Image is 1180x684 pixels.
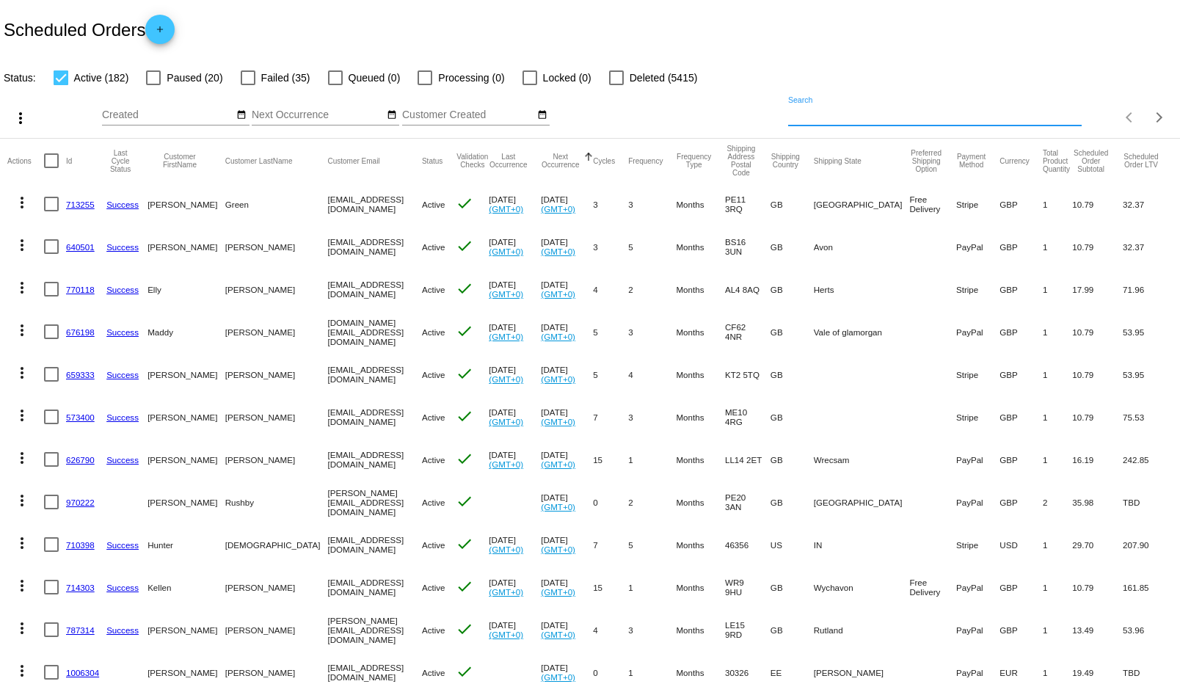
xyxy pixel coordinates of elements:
[593,268,628,310] mat-cell: 4
[147,396,225,438] mat-cell: [PERSON_NAME]
[676,183,725,225] mat-cell: Months
[788,109,1082,121] input: Search
[593,353,628,396] mat-cell: 5
[814,268,910,310] mat-cell: Herts
[814,225,910,268] mat-cell: Avon
[66,156,72,165] button: Change sorting for Id
[628,183,676,225] mat-cell: 3
[66,625,95,635] a: 787314
[438,69,504,87] span: Processing (0)
[13,662,31,680] mat-icon: more_vert
[541,502,575,512] a: (GMT+0)
[422,285,445,294] span: Active
[13,407,31,424] mat-icon: more_vert
[999,353,1043,396] mat-cell: GBP
[327,396,421,438] mat-cell: [EMAIL_ADDRESS][DOMAIN_NAME]
[225,481,328,523] mat-cell: Rushby
[12,109,29,127] mat-icon: more_vert
[630,69,698,87] span: Deleted (5415)
[106,370,139,379] a: Success
[327,353,421,396] mat-cell: [EMAIL_ADDRESS][DOMAIN_NAME]
[4,72,36,84] span: Status:
[489,289,523,299] a: (GMT+0)
[999,481,1043,523] mat-cell: GBP
[66,285,95,294] a: 770118
[676,310,725,353] mat-cell: Months
[327,156,379,165] button: Change sorting for CustomerEmail
[102,109,234,121] input: Created
[628,156,663,165] button: Change sorting for Frequency
[676,225,725,268] mat-cell: Months
[456,139,489,183] mat-header-cell: Validation Checks
[814,156,862,165] button: Change sorting for ShippingState
[1072,149,1110,173] button: Change sorting for Subtotal
[66,540,95,550] a: 710398
[147,523,225,566] mat-cell: Hunter
[147,481,225,523] mat-cell: [PERSON_NAME]
[1072,523,1123,566] mat-cell: 29.70
[676,268,725,310] mat-cell: Months
[628,481,676,523] mat-cell: 2
[167,69,222,87] span: Paused (20)
[1123,396,1173,438] mat-cell: 75.53
[956,353,999,396] mat-cell: Stripe
[909,149,943,173] button: Change sorting for PreferredShippingOption
[456,407,473,425] mat-icon: check
[1072,438,1123,481] mat-cell: 16.19
[1072,225,1123,268] mat-cell: 10.79
[402,109,534,121] input: Customer Created
[771,353,814,396] mat-cell: GB
[1123,183,1173,225] mat-cell: 32.37
[593,156,615,165] button: Change sorting for Cycles
[147,225,225,268] mat-cell: [PERSON_NAME]
[1072,481,1123,523] mat-cell: 35.98
[327,268,421,310] mat-cell: [EMAIL_ADDRESS][DOMAIN_NAME]
[999,566,1043,608] mat-cell: GBP
[814,566,910,608] mat-cell: Wychavon
[225,396,328,438] mat-cell: [PERSON_NAME]
[13,619,31,637] mat-icon: more_vert
[489,566,541,608] mat-cell: [DATE]
[1123,523,1173,566] mat-cell: 207.90
[593,481,628,523] mat-cell: 0
[66,242,95,252] a: 640501
[676,438,725,481] mat-cell: Months
[327,310,421,353] mat-cell: [DOMAIN_NAME][EMAIL_ADDRESS][DOMAIN_NAME]
[489,353,541,396] mat-cell: [DATE]
[814,310,910,353] mat-cell: Vale of glamorgan
[489,268,541,310] mat-cell: [DATE]
[956,153,986,169] button: Change sorting for PaymentMethod.Type
[771,481,814,523] mat-cell: GB
[66,583,95,592] a: 714303
[541,153,580,169] button: Change sorting for NextOccurrenceUtc
[541,289,575,299] a: (GMT+0)
[147,566,225,608] mat-cell: Kellen
[106,200,139,209] a: Success
[327,225,421,268] mat-cell: [EMAIL_ADDRESS][DOMAIN_NAME]
[1123,310,1173,353] mat-cell: 53.95
[1043,566,1072,608] mat-cell: 1
[725,225,771,268] mat-cell: BS16 3UN
[1123,438,1173,481] mat-cell: 242.85
[147,153,212,169] button: Change sorting for CustomerFirstName
[489,204,523,214] a: (GMT+0)
[106,583,139,592] a: Success
[489,438,541,481] mat-cell: [DATE]
[541,459,575,469] a: (GMT+0)
[66,412,95,422] a: 573400
[541,268,593,310] mat-cell: [DATE]
[422,327,445,337] span: Active
[13,492,31,509] mat-icon: more_vert
[771,268,814,310] mat-cell: GB
[999,225,1043,268] mat-cell: GBP
[999,268,1043,310] mat-cell: GBP
[676,481,725,523] mat-cell: Months
[225,225,328,268] mat-cell: [PERSON_NAME]
[489,630,523,639] a: (GMT+0)
[725,268,771,310] mat-cell: AL4 8AQ
[541,374,575,384] a: (GMT+0)
[956,608,999,651] mat-cell: PayPal
[676,353,725,396] mat-cell: Months
[1072,183,1123,225] mat-cell: 10.79
[147,438,225,481] mat-cell: [PERSON_NAME]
